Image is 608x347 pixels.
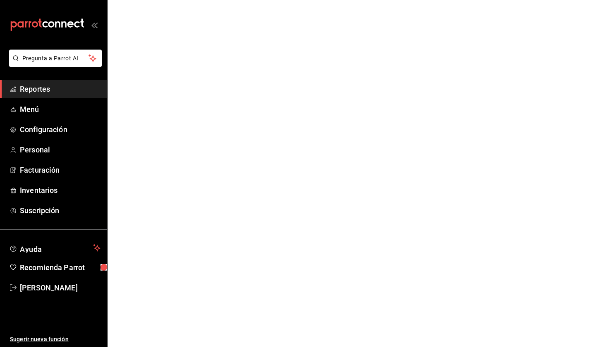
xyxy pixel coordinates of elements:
[20,205,101,216] span: Suscripción
[20,104,101,115] span: Menú
[20,124,101,135] span: Configuración
[20,185,101,196] span: Inventarios
[22,54,89,63] span: Pregunta a Parrot AI
[20,83,101,95] span: Reportes
[9,50,102,67] button: Pregunta a Parrot AI
[10,335,101,344] span: Sugerir nueva función
[20,262,101,273] span: Recomienda Parrot
[20,164,101,176] span: Facturación
[91,21,98,28] button: open_drawer_menu
[20,243,90,253] span: Ayuda
[20,144,101,155] span: Personal
[6,60,102,69] a: Pregunta a Parrot AI
[20,282,101,293] span: [PERSON_NAME]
